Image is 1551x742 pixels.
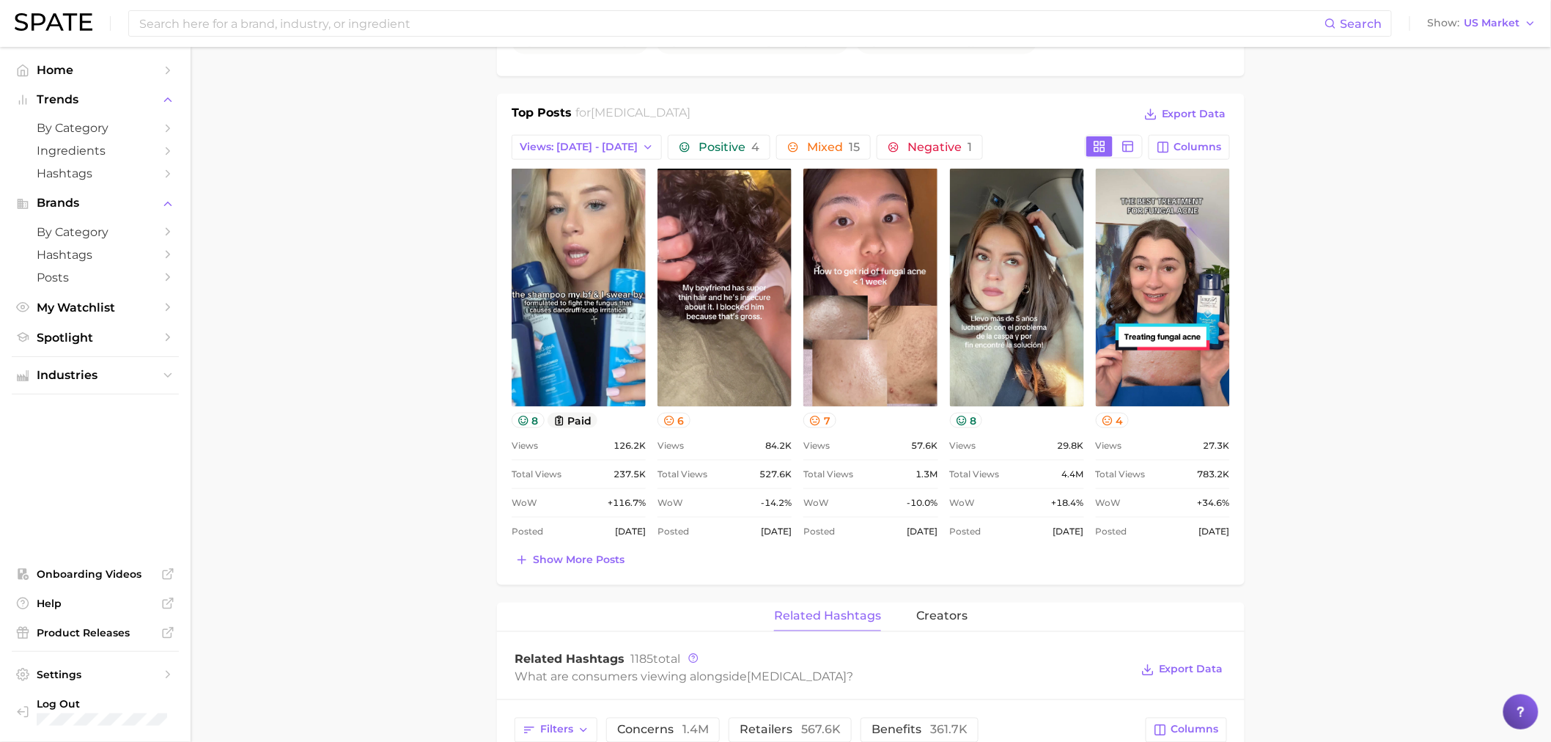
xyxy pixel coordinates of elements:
div: What are consumers viewing alongside ? [515,667,1130,687]
span: by Category [37,225,154,239]
span: # partner [863,34,1015,48]
span: Posted [803,523,835,540]
span: 15 [849,140,860,154]
a: Ingredients [12,139,179,162]
span: 57.6k [912,437,938,455]
span: Ingredients [37,144,154,158]
button: paid [548,413,598,428]
span: Brands [37,196,154,210]
span: Total Views [512,466,561,483]
span: Posted [950,523,981,540]
span: Industries [37,369,154,382]
button: 8 [950,413,983,428]
a: Spotlight [12,326,179,349]
span: WoW [950,494,976,512]
h2: for [576,104,691,126]
span: 27.3k [1204,437,1230,455]
span: [DATE] [1199,523,1230,540]
span: Settings [37,668,154,681]
span: WoW [1096,494,1121,512]
span: My Watchlist [37,301,154,315]
span: US Market [1465,19,1520,27]
a: Hashtags [12,162,179,185]
span: WoW [512,494,537,512]
span: Positive [699,142,759,153]
span: [DATE] [615,523,646,540]
span: Columns [1174,141,1222,153]
span: Views [1096,437,1122,455]
span: [DATE] [1053,523,1084,540]
span: Posts [37,271,154,284]
button: Show more posts [512,550,628,570]
span: Onboarding Videos [37,567,154,581]
span: Views [950,437,976,455]
span: retailers [740,724,841,736]
span: Home [37,63,154,77]
span: Views [657,437,684,455]
button: 6 [657,413,690,428]
span: benefits [872,724,968,736]
span: 84.2k [765,437,792,455]
span: Posted [1096,523,1127,540]
span: 1.4m [682,723,709,737]
span: by Category [37,121,154,135]
span: 783.2k [1198,466,1230,483]
span: Views: [DATE] - [DATE] [520,141,638,153]
span: Spotlight [37,331,154,345]
span: Log Out [37,697,235,710]
button: Brands [12,192,179,214]
span: 237.5k [614,466,646,483]
a: Log out. Currently logged in with e-mail lauren.alexander@emersongroup.com. [12,693,179,730]
span: Show more posts [533,554,625,566]
span: [MEDICAL_DATA] [872,34,971,48]
span: Product Releases [37,626,154,639]
button: Views: [DATE] - [DATE] [512,135,662,160]
span: -10.0% [907,494,938,512]
a: Onboarding Videos [12,563,179,585]
span: Total Views [1096,466,1146,483]
span: Total Views [950,466,1000,483]
button: 7 [803,413,836,428]
button: 4 [1096,413,1130,428]
span: Hashtags [37,248,154,262]
h1: Top Posts [512,104,572,126]
span: [MEDICAL_DATA] [671,34,771,48]
span: -14.2% [761,494,792,512]
span: 4 [751,140,759,154]
span: Trends [37,93,154,106]
a: Posts [12,266,179,289]
span: Search [1341,17,1382,31]
span: WoW [657,494,683,512]
span: Related Hashtags [515,653,625,666]
button: Export Data [1138,660,1227,680]
span: Help [37,597,154,610]
span: Views [512,437,538,455]
span: Negative [907,142,972,153]
span: 1.3m [916,466,938,483]
span: # shampoo [663,34,827,48]
span: Total Views [803,466,853,483]
span: 4.4m [1062,466,1084,483]
button: Trends [12,89,179,111]
span: Posted [512,523,543,540]
span: creators [916,610,968,623]
span: Views [803,437,830,455]
span: +116.7% [608,494,646,512]
img: SPATE [15,13,92,31]
span: # [519,34,627,48]
span: [DATE] [907,523,938,540]
a: Help [12,592,179,614]
span: +34.6% [1198,494,1230,512]
button: Export Data [1141,104,1230,125]
span: Filters [540,724,573,736]
span: related hashtags [774,610,881,623]
span: [MEDICAL_DATA] [592,106,691,120]
span: 1 [968,140,972,154]
span: [MEDICAL_DATA] [747,670,847,684]
a: Home [12,59,179,81]
a: Product Releases [12,622,179,644]
span: 567.6k [801,723,841,737]
a: My Watchlist [12,296,179,319]
button: Industries [12,364,179,386]
span: concerns [617,724,709,736]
